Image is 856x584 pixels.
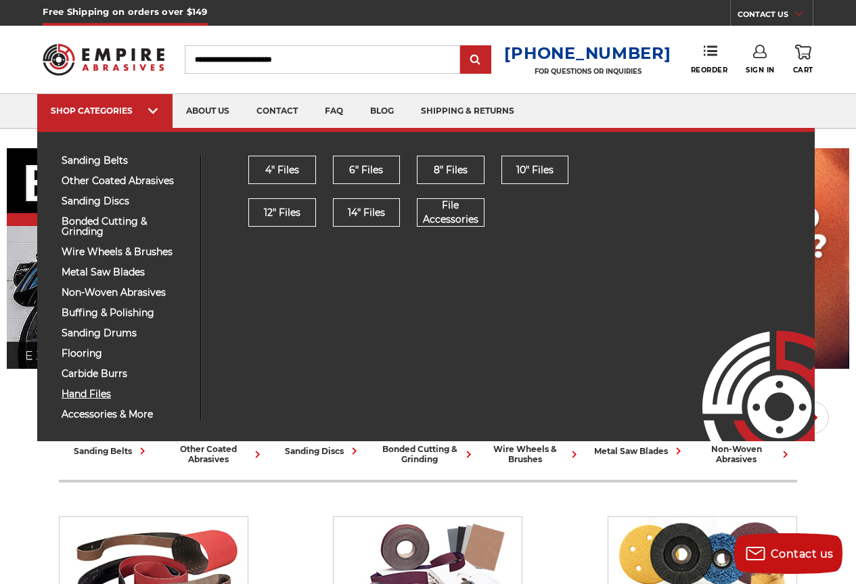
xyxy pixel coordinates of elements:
span: 14" Files [348,206,385,220]
a: about us [173,94,243,129]
div: SHOP CATEGORIES [51,106,159,116]
span: hand files [62,389,190,399]
a: Cart [793,45,813,74]
span: File Accessories [418,198,483,227]
div: non-woven abrasives [698,444,792,464]
p: FOR QUESTIONS OR INQUIRIES [504,67,671,76]
a: [PHONE_NUMBER] [504,43,671,63]
div: metal saw blades [594,444,685,458]
span: metal saw blades [62,267,190,277]
span: buffing & polishing [62,308,190,318]
img: Banner for an interview featuring Horsepower Inc who makes Harley performance upgrades featured o... [7,148,584,369]
div: bonded cutting & grinding [381,444,476,464]
span: 10" Files [516,163,554,177]
span: other coated abrasives [62,176,190,186]
span: 12" Files [264,206,300,220]
span: 4" Files [265,163,299,177]
img: Empire Abrasives Logo Image [678,291,815,441]
span: flooring [62,349,190,359]
span: carbide burrs [62,369,190,379]
span: sanding belts [62,156,190,166]
span: accessories & more [62,409,190,420]
span: Cart [793,66,813,74]
div: wire wheels & brushes [487,444,581,464]
button: Contact us [734,533,842,574]
div: sanding belts [74,444,150,458]
span: bonded cutting & grinding [62,217,190,237]
span: sanding discs [62,196,190,206]
input: Submit [462,47,489,74]
span: Sign In [746,66,775,74]
a: Reorder [691,45,728,74]
div: other coated abrasives [170,444,265,464]
span: Contact us [771,547,834,560]
span: non-woven abrasives [62,288,190,298]
a: CONTACT US [738,7,813,26]
span: wire wheels & brushes [62,247,190,257]
span: 8" Files [434,163,468,177]
a: shipping & returns [407,94,528,129]
a: contact [243,94,311,129]
img: Empire Abrasives [43,36,164,83]
span: Reorder [691,66,728,74]
div: sanding discs [285,444,361,458]
a: blog [357,94,407,129]
span: sanding drums [62,328,190,338]
a: faq [311,94,357,129]
span: 6" Files [349,163,383,177]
